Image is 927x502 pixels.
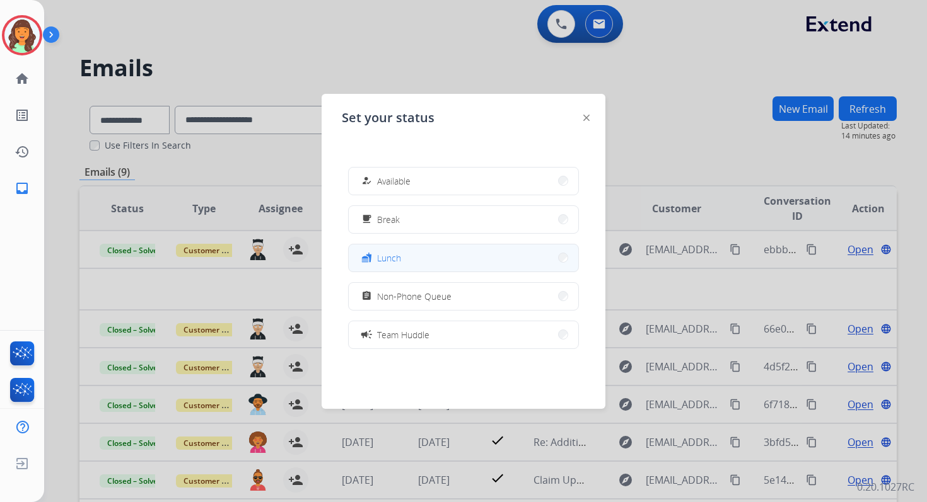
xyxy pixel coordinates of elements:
[583,115,590,121] img: close-button
[15,181,30,196] mat-icon: inbox
[377,174,411,188] span: Available
[15,144,30,159] mat-icon: history
[377,328,429,341] span: Team Huddle
[349,283,578,310] button: Non-Phone Queue
[15,108,30,123] mat-icon: list_alt
[349,206,578,233] button: Break
[361,176,372,186] mat-icon: how_to_reg
[361,214,372,225] mat-icon: free_breakfast
[361,253,372,263] mat-icon: fastfood
[349,321,578,348] button: Team Huddle
[4,18,40,53] img: avatar
[349,168,578,195] button: Available
[15,71,30,86] mat-icon: home
[377,213,400,226] span: Break
[857,479,914,494] p: 0.20.1027RC
[377,290,452,303] span: Non-Phone Queue
[360,328,373,341] mat-icon: campaign
[377,251,401,265] span: Lunch
[342,109,434,127] span: Set your status
[361,291,372,302] mat-icon: assignment
[349,244,578,271] button: Lunch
